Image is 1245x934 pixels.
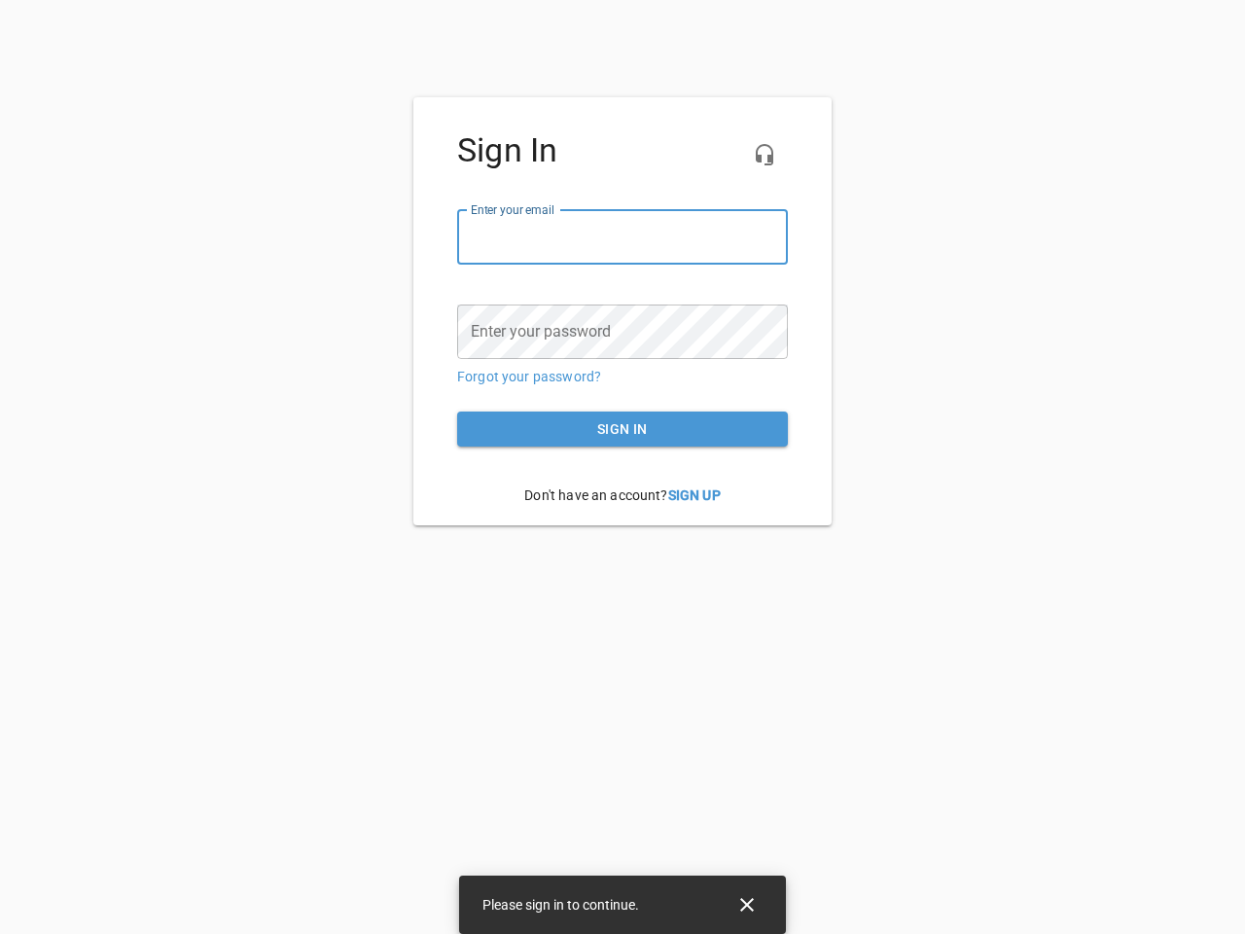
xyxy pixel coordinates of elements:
a: Sign Up [668,487,721,503]
span: Please sign in to continue. [482,897,639,913]
button: Sign in [457,412,788,448]
p: Don't have an account? [457,471,788,521]
span: Sign in [473,417,772,442]
a: Forgot your password? [457,369,601,384]
button: Close [724,881,770,928]
iframe: Chat [820,219,1230,919]
h4: Sign In [457,131,788,170]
